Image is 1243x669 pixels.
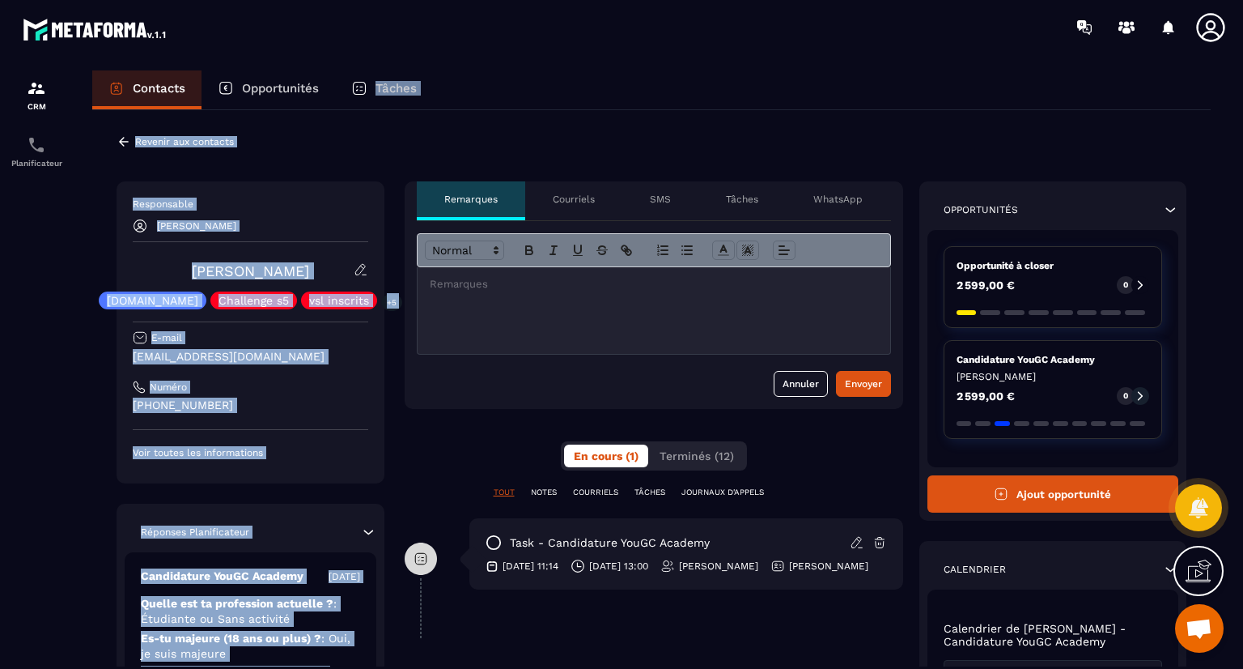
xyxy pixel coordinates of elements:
[957,353,1150,366] p: Candidature YouGC Academy
[813,193,863,206] p: WhatsApp
[27,79,46,98] img: formation
[1123,279,1128,291] p: 0
[157,220,236,232] p: [PERSON_NAME]
[242,81,319,96] p: Opportunités
[92,70,202,109] a: Contacts
[650,445,744,467] button: Terminés (12)
[836,371,891,397] button: Envoyer
[335,70,433,109] a: Tâches
[133,446,368,459] p: Voir toutes les informations
[957,259,1150,272] p: Opportunité à closer
[1123,390,1128,402] p: 0
[4,102,69,111] p: CRM
[494,487,515,498] p: TOUT
[202,70,335,109] a: Opportunités
[589,560,648,573] p: [DATE] 13:00
[650,193,671,206] p: SMS
[845,376,882,392] div: Envoyer
[375,81,417,96] p: Tâches
[141,569,303,584] p: Candidature YouGC Academy
[133,398,368,413] p: [PHONE_NUMBER]
[634,487,665,498] p: TÂCHES
[553,193,595,206] p: Courriels
[23,15,168,44] img: logo
[4,123,69,180] a: schedulerschedulerPlanificateur
[4,159,69,168] p: Planificateur
[944,203,1018,216] p: Opportunités
[141,526,249,539] p: Réponses Planificateur
[679,560,758,573] p: [PERSON_NAME]
[381,294,402,311] p: +5
[218,295,289,306] p: Challenge s5
[133,81,185,96] p: Contacts
[444,193,498,206] p: Remarques
[503,560,558,573] p: [DATE] 11:14
[1175,604,1224,653] div: Ouvrir le chat
[141,631,360,662] p: Es-tu majeure (18 ans ou plus) ?
[192,262,309,279] a: [PERSON_NAME]
[681,487,764,498] p: JOURNAUX D'APPELS
[329,570,360,583] p: [DATE]
[957,390,1015,402] p: 2 599,00 €
[789,560,868,573] p: [PERSON_NAME]
[573,487,618,498] p: COURRIELS
[141,596,360,627] p: Quelle est ta profession actuelle ?
[133,349,368,364] p: [EMAIL_ADDRESS][DOMAIN_NAME]
[944,563,1006,576] p: Calendrier
[944,622,1163,648] p: Calendrier de [PERSON_NAME] - Candidature YouGC Academy
[531,487,557,498] p: NOTES
[927,475,1179,513] button: Ajout opportunité
[660,450,734,462] span: Terminés (12)
[774,371,828,397] button: Annuler
[957,279,1015,291] p: 2 599,00 €
[4,66,69,123] a: formationformationCRM
[150,381,187,394] p: Numéro
[309,295,369,306] p: vsl inscrits
[957,370,1150,383] p: [PERSON_NAME]
[107,295,198,306] p: [DOMAIN_NAME]
[726,193,758,206] p: Tâches
[135,136,234,147] p: Revenir aux contacts
[151,331,182,344] p: E-mail
[510,535,710,551] p: task - Candidature YouGC Academy
[574,450,638,462] span: En cours (1)
[133,198,368,211] p: Responsable
[564,445,648,467] button: En cours (1)
[27,135,46,155] img: scheduler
